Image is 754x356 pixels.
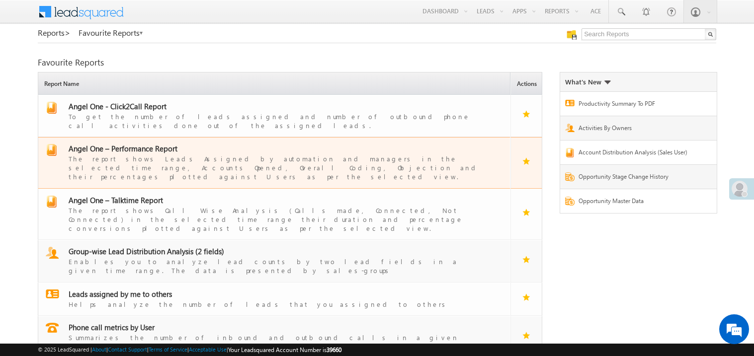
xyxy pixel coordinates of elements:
img: report [46,289,59,298]
a: report Leads assigned by me to othersHelps analyze the number of leads that you assigned to others [43,289,506,309]
a: report Group-wise Lead Distribution Analysis (2 fields)Enables you to analyze lead counts by two ... [43,247,506,275]
div: Helps analyze the number of leads that you assigned to others [69,299,492,309]
span: Actions [513,74,542,94]
img: report [46,247,59,259]
a: Opportunity Master Data [579,197,695,208]
a: Terms of Service [149,346,187,353]
span: Angel One – Talktime Report [69,195,163,205]
img: Report [565,100,575,106]
img: Manage all your saved reports! [567,30,577,40]
a: Productivity Summary To PDF [579,99,695,111]
div: To get the number of leads assigned and number of outbound phone call activities done out of the ... [69,111,492,130]
span: Angel One – Performance Report [69,143,177,153]
img: Report [565,124,575,132]
a: report Angel One – Performance ReportThe report shows Leads Assigned by automation and managers i... [43,144,506,181]
span: Group-wise Lead Distribution Analysis (2 fields) [69,246,224,256]
a: About [92,346,106,353]
div: Enables you to analyze lead counts by two lead fields in a given time range. The data is presente... [69,256,492,275]
span: > [65,27,71,38]
span: Report Name [41,74,510,94]
div: What's New [565,77,611,86]
a: Account Distribution Analysis (Sales User) [579,148,695,159]
div: Favourite Reports [38,58,716,67]
img: report [46,144,58,156]
span: Phone call metrics by User [69,322,155,332]
a: Opportunity Stage Change History [579,172,695,184]
img: Report [565,172,575,181]
div: The report shows Call Wise Analysis (Calls made, Connected, Not Connected) in the selected time r... [69,205,492,233]
a: Acceptable Use [189,346,227,353]
img: report [46,102,58,114]
img: What's new [604,80,611,84]
span: 39660 [327,346,341,354]
div: The report shows Leads Assigned by automation and managers in the selected time range, Accounts O... [69,153,492,181]
span: Leads assigned by me to others [69,289,172,299]
a: Contact Support [108,346,147,353]
div: Summarizes the number of inbound and outbound calls in a given timeperiod by users [69,332,492,351]
span: Your Leadsquared Account Number is [228,346,341,354]
a: report Phone call metrics by UserSummarizes the number of inbound and outbound calls in a given t... [43,323,506,351]
img: report [46,323,59,333]
img: Report [565,197,575,206]
span: Angel One - Click2Call Report [69,101,167,111]
a: Reports> [38,28,71,37]
img: Report [565,148,575,157]
input: Search Reports [582,28,716,40]
img: report [46,196,58,208]
a: Favourite Reports [79,28,144,37]
span: © 2025 LeadSquared | | | | | [38,345,341,355]
a: report Angel One – Talktime ReportThe report shows Call Wise Analysis (Calls made, Connected, Not... [43,196,506,233]
a: Activities By Owners [579,124,695,135]
a: report Angel One - Click2Call ReportTo get the number of leads assigned and number of outbound ph... [43,102,506,130]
